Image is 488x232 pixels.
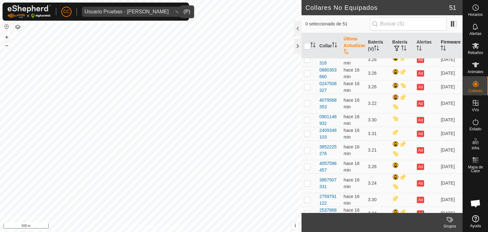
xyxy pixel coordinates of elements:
[390,33,414,59] th: Batería
[305,21,369,27] span: 0 seleccionado de 51
[438,33,463,59] th: Firmware
[305,4,449,11] h2: Collares No Equipados
[344,194,360,206] span: 13 oct 2025, 9:07
[365,193,390,207] td: 3.30
[365,33,390,59] th: Batería (V)
[438,140,463,160] td: [DATE]
[417,164,424,170] button: Ad
[319,160,338,174] div: 4057596457
[85,9,169,14] div: Usuario Pruebas - [PERSON_NAME]
[417,70,424,77] button: Ad
[344,177,360,189] span: 13 oct 2025, 9:07
[319,193,338,207] div: 2759791122
[441,46,446,51] p-sorticon: Activar para ordenar
[438,80,463,94] td: [DATE]
[470,127,481,131] span: Estado
[344,161,360,173] span: 13 oct 2025, 9:07
[438,127,463,140] td: [DATE]
[417,117,424,123] button: Ad
[438,53,463,66] td: [DATE]
[344,50,349,55] p-sorticon: Activar para ordenar
[319,144,338,157] div: 3852225276
[319,80,338,94] div: 0247508327
[468,70,483,74] span: Animales
[470,224,481,228] span: Ayuda
[437,223,463,229] div: Grupos
[344,208,360,219] span: 13 oct 2025, 9:07
[344,114,360,126] span: 13 oct 2025, 9:07
[365,66,390,80] td: 3.26
[63,8,70,15] span: CC
[344,128,360,140] span: 13 oct 2025, 9:07
[417,57,424,63] button: Ad
[332,43,337,48] p-sorticon: Activar para ordenar
[82,7,171,17] span: Usuario Pruebas - Gregorio Alarcia
[417,46,422,51] p-sorticon: Activar para ordenar
[468,51,483,55] span: Rebaños
[365,140,390,160] td: 3.21
[365,160,390,174] td: 3.26
[417,84,424,90] button: Ad
[319,97,338,110] div: 4079568353
[344,81,360,93] span: 13 oct 2025, 9:07
[365,53,390,66] td: 3.26
[3,23,10,31] button: Restablecer Mapa
[438,113,463,127] td: [DATE]
[341,33,365,59] th: Última Actualización
[171,7,184,17] div: dropdown trigger
[417,100,424,107] button: Ad
[319,207,338,220] div: 2537868499
[14,23,22,31] button: Capas del Mapa
[468,89,482,93] span: Collares
[438,193,463,207] td: [DATE]
[292,222,299,229] button: i
[468,13,483,17] span: Horarios
[344,54,360,65] span: 13 oct 2025, 9:07
[472,108,479,112] span: VVs
[463,213,488,230] a: Ayuda
[319,127,338,140] div: 2409348103
[374,46,379,51] p-sorticon: Activar para ordenar
[466,194,485,213] div: Chat abierto
[319,177,338,190] div: 3867507331
[401,46,406,51] p-sorticon: Activar para ordenar
[317,33,341,59] th: Collar
[365,113,390,127] td: 3.30
[319,67,338,80] div: 0880303660
[118,224,154,229] a: Política de Privacidad
[310,43,315,48] p-sorticon: Activar para ordenar
[295,223,296,228] span: i
[417,147,424,154] button: Ad
[365,207,390,220] td: 3.24
[438,160,463,174] td: [DATE]
[417,210,424,217] button: Ad
[8,5,51,18] img: Logo Gallagher
[370,17,447,31] input: Buscar (S)
[344,98,360,109] span: 13 oct 2025, 9:07
[344,144,360,156] span: 13 oct 2025, 9:07
[365,94,390,113] td: 3.22
[365,174,390,193] td: 3.24
[417,197,424,203] button: Ad
[414,33,438,59] th: Alertas
[344,67,360,79] span: 13 oct 2025, 9:07
[162,224,184,229] a: Contáctenos
[449,3,456,12] span: 51
[319,113,338,127] div: 0901148932
[365,127,390,140] td: 3.31
[464,165,486,173] span: Mapa de Calor
[319,53,338,66] div: 1786028316
[3,33,10,41] button: +
[417,131,424,137] button: Ad
[438,94,463,113] td: [DATE]
[365,80,390,94] td: 3.26
[470,32,481,36] span: Alertas
[3,42,10,49] button: –
[471,146,479,150] span: Infra
[417,180,424,187] button: Ad
[438,174,463,193] td: [DATE]
[438,207,463,220] td: [DATE]
[438,66,463,80] td: [DATE]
